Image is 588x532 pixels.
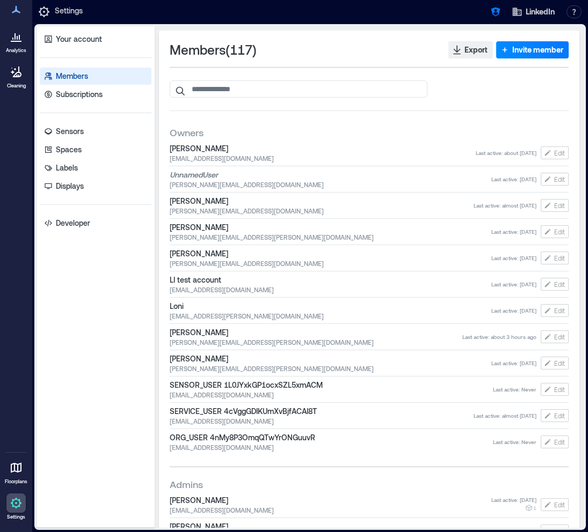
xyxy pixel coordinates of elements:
span: SERVICE_USER 4cVggGDIKUmXvBjfACAI8T [170,406,474,417]
button: Edit [541,304,569,317]
button: Edit [541,498,569,511]
span: ORG_USER 4nMy8P3OmqQTwYrONGuuvR [170,432,493,443]
p: Spaces [56,144,82,155]
span: Edit [554,500,565,509]
a: Displays [40,178,151,195]
span: Edit [554,438,565,446]
span: [EMAIL_ADDRESS][DOMAIN_NAME] [170,417,474,425]
a: Cleaning [3,59,30,92]
p: Sensors [56,126,84,137]
span: Last active : Never [493,438,536,446]
span: [EMAIL_ADDRESS][DOMAIN_NAME] [170,285,491,294]
p: Labels [56,162,78,173]
button: Edit [541,330,569,343]
span: [PERSON_NAME][EMAIL_ADDRESS][PERSON_NAME][DOMAIN_NAME] [170,233,491,241]
button: 1 [525,504,536,512]
span: LinkedIn [526,6,555,17]
span: [PERSON_NAME] [170,143,476,154]
span: [EMAIL_ADDRESS][DOMAIN_NAME] [170,443,493,452]
a: Your account [40,31,151,48]
button: Export [448,41,493,58]
span: Last active : almost [DATE] [474,412,536,419]
span: Edit [554,227,565,236]
button: Edit [541,278,569,291]
a: Analytics [3,24,30,57]
a: Members [40,68,151,85]
span: Last active : almost [DATE] [474,202,536,209]
span: [EMAIL_ADDRESS][PERSON_NAME][DOMAIN_NAME] [170,312,491,320]
span: Edit [554,254,565,262]
span: [PERSON_NAME][EMAIL_ADDRESS][PERSON_NAME][DOMAIN_NAME] [170,338,462,346]
button: Edit [541,173,569,186]
span: Members ( 117 ) [170,41,257,58]
span: Edit [554,175,565,183]
p: Analytics [6,47,26,54]
a: Spaces [40,141,151,158]
p: Floorplans [5,478,27,485]
span: [PERSON_NAME][EMAIL_ADDRESS][DOMAIN_NAME] [170,180,491,189]
button: LinkedIn [509,3,558,20]
span: Last active : [DATE] [491,228,536,235]
p: Members [56,71,88,82]
button: Invite member [496,41,569,58]
span: LI test account [170,275,491,285]
span: Edit [554,385,565,394]
span: Edit [554,306,565,315]
p: Settings [7,514,25,520]
span: Loni [170,301,491,312]
span: Last active : [DATE] [491,280,536,288]
span: Edit [554,411,565,420]
span: [PERSON_NAME] [170,327,462,338]
span: Last active : [DATE] [491,254,536,262]
span: [EMAIL_ADDRESS][DOMAIN_NAME] [170,390,493,399]
span: Last active : [DATE] [491,175,536,183]
span: Edit [554,359,565,367]
span: [PERSON_NAME] [170,521,478,532]
button: Edit [541,146,569,159]
button: Edit [541,199,569,212]
button: Edit [541,383,569,396]
span: Last active : about 3 hours ago [462,333,536,341]
span: Last active : [DATE] [491,307,536,314]
p: Subscriptions [56,89,103,100]
span: [PERSON_NAME] [170,353,491,364]
p: Cleaning [7,83,26,89]
span: Last active : about [DATE] [476,149,536,157]
a: Settings [3,490,29,523]
span: Last active : [DATE] [491,496,536,504]
span: [EMAIL_ADDRESS][DOMAIN_NAME] [170,154,476,162]
span: Last active : Never [493,386,536,393]
button: Edit [541,357,569,370]
button: Edit [541,225,569,238]
span: [PERSON_NAME] [170,495,491,506]
span: Edit [554,201,565,210]
span: Last active : [DATE] [491,359,536,367]
button: Edit [541,252,569,264]
span: Edit [554,149,565,157]
span: [PERSON_NAME] [170,196,474,206]
span: [PERSON_NAME][EMAIL_ADDRESS][DOMAIN_NAME] [170,206,474,215]
p: Settings [55,5,83,18]
a: Floorplans [2,455,31,488]
a: Labels [40,159,151,176]
button: Edit [541,435,569,448]
span: Export [464,45,488,55]
button: Edit [541,409,569,422]
span: SENSOR_USER 1L0JYxkGP1ocxSZL5xmACM [170,380,493,390]
span: Owners [170,126,204,139]
p: Developer [56,218,90,228]
span: [EMAIL_ADDRESS][DOMAIN_NAME] [170,506,491,514]
span: [PERSON_NAME] [170,248,491,259]
p: Your account [56,34,102,45]
span: Edit [554,280,565,289]
a: Sensors [40,123,151,140]
a: Developer [40,215,151,232]
p: Displays [56,181,84,191]
span: Admins [170,478,203,491]
span: Edit [554,332,565,341]
span: Invite member [512,45,563,55]
i: Unnamed User [170,170,218,179]
span: [PERSON_NAME][EMAIL_ADDRESS][DOMAIN_NAME] [170,259,491,268]
span: [PERSON_NAME] [170,222,491,233]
